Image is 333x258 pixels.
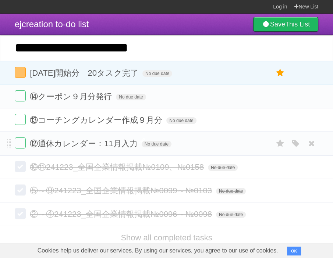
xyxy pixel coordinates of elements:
[142,141,171,147] span: No due date
[30,209,214,219] span: ②～④241223_全国企業情報掲載№0096～№0098
[30,162,206,172] span: ⑩⑪241223_全国企業情報掲載№0109、№0158
[15,67,26,78] label: Done
[15,208,26,219] label: Done
[15,114,26,125] label: Done
[216,188,246,194] span: No due date
[15,184,26,196] label: Done
[285,21,310,28] b: This List
[253,17,318,32] a: SaveThis List
[166,117,196,124] span: No due date
[15,161,26,172] label: Done
[30,243,286,258] span: Cookies help us deliver our services. By using our services, you agree to our use of cookies.
[142,70,172,77] span: No due date
[15,90,26,101] label: Done
[216,211,246,218] span: No due date
[30,92,114,101] span: ⑭クーポン９月分発行
[116,94,146,100] span: No due date
[15,19,89,29] span: ejcreation to-do list
[30,115,164,125] span: ⑬コーチングカレンダー作成９月分
[273,137,287,150] label: Star task
[30,139,139,148] span: ⑫通休カレンダー：11月入力
[287,247,301,255] button: OK
[121,233,212,242] a: Show all completed tasks
[30,68,140,78] span: [DATE]開始分 20タスク完了
[208,164,238,171] span: No due date
[30,186,214,195] span: ⑤～⑨241223_全国企業情報掲載№0099～№0103
[15,137,26,148] label: Done
[273,67,287,79] label: Star task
